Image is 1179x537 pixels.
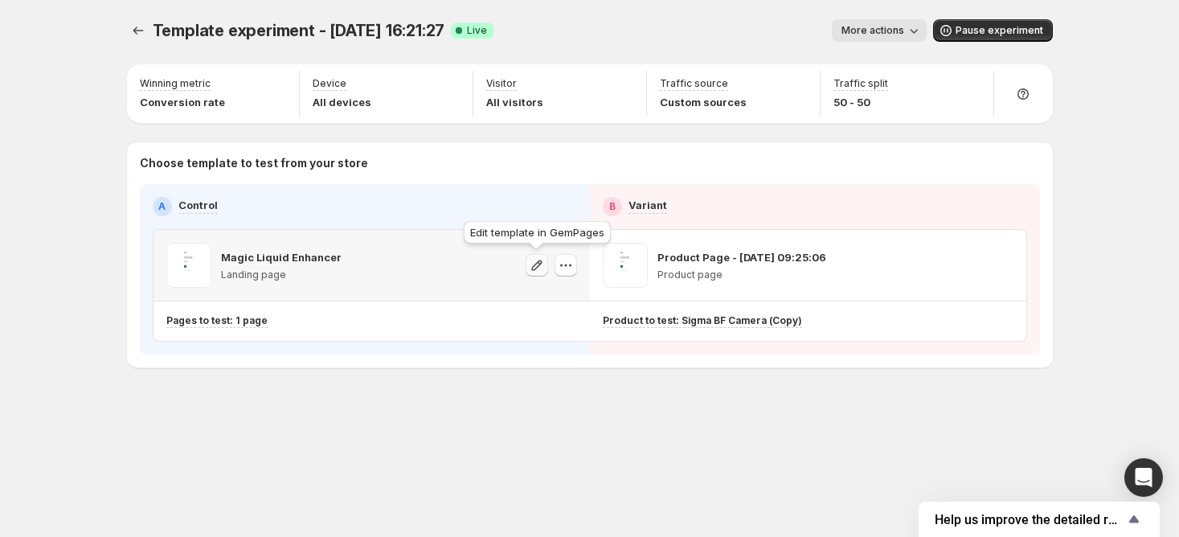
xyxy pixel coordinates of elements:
p: Choose template to test from your store [140,155,1040,171]
span: Pause experiment [956,24,1043,37]
p: Magic Liquid Enhancer [221,249,342,265]
h2: A [158,200,166,213]
p: Device [313,77,346,90]
div: Open Intercom Messenger [1124,458,1163,497]
button: Pause experiment [933,19,1053,42]
p: 50 - 50 [833,94,888,110]
button: More actions [832,19,927,42]
p: Variant [628,197,667,213]
p: All visitors [486,94,543,110]
p: Product Page - [DATE] 09:25:06 [657,249,826,265]
img: Magic Liquid Enhancer [166,243,211,288]
p: Pages to test: 1 page [166,314,268,327]
span: More actions [841,24,904,37]
p: Product page [657,268,826,281]
p: Traffic source [660,77,728,90]
span: Live [467,24,487,37]
h2: B [609,200,616,213]
p: Winning metric [140,77,211,90]
p: Traffic split [833,77,888,90]
p: Conversion rate [140,94,225,110]
p: Control [178,197,218,213]
button: Show survey - Help us improve the detailed report for A/B campaigns [935,510,1144,529]
p: Visitor [486,77,517,90]
p: Landing page [221,268,342,281]
span: Help us improve the detailed report for A/B campaigns [935,512,1124,527]
span: Template experiment - [DATE] 16:21:27 [153,21,445,40]
button: Experiments [127,19,149,42]
p: Product to test: Sigma BF Camera (Copy) [603,314,802,327]
p: Custom sources [660,94,747,110]
p: All devices [313,94,371,110]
